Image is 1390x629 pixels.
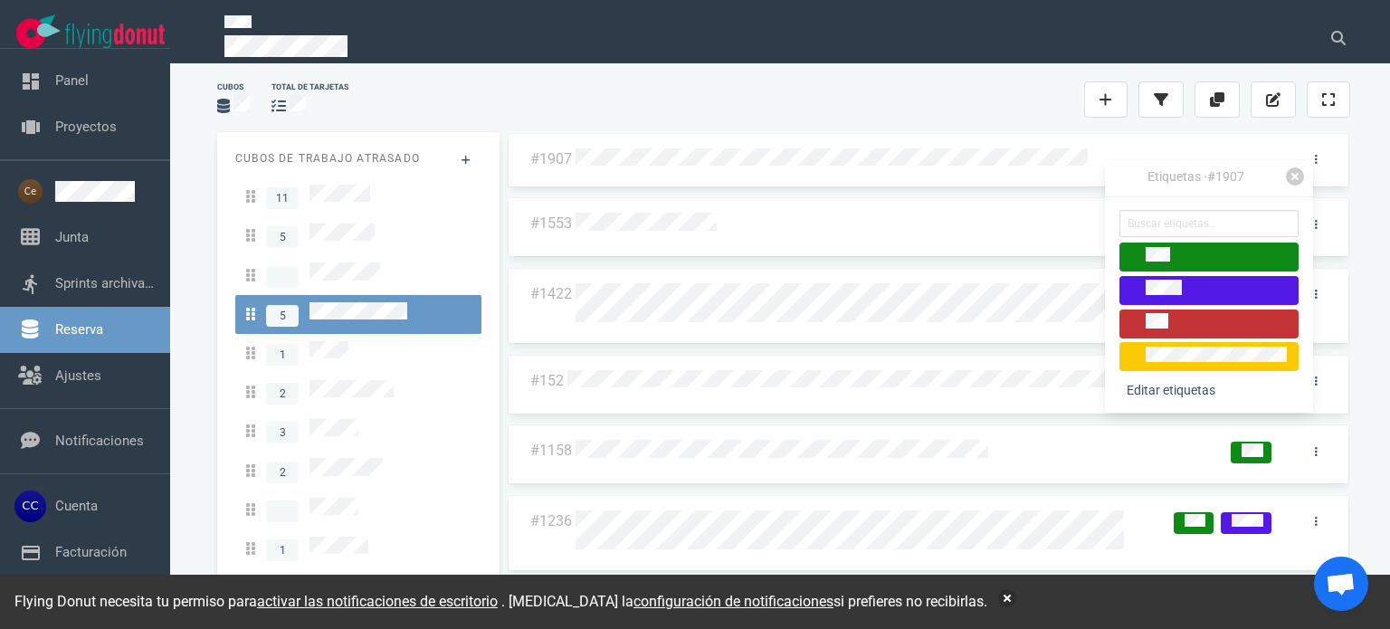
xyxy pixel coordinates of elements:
[235,451,481,490] a: 2
[235,152,420,165] font: Cubos de trabajo atrasado
[55,544,127,560] a: Facturación
[280,387,286,400] font: 2
[235,216,481,255] a: 5
[501,593,633,610] font: . [MEDICAL_DATA] la
[1207,169,1244,184] font: #1907
[280,426,286,439] font: 3
[217,82,243,91] font: Cubos
[280,348,286,361] font: 1
[14,593,257,610] font: Flying Donut necesita tu permiso para
[1127,383,1215,397] font: Editar etiquetas
[55,72,89,89] a: Panel
[530,214,572,232] a: #1553
[235,295,481,334] a: 5
[235,412,481,451] a: 3
[530,442,572,459] a: #1158
[833,593,987,610] font: si prefieres no recibirlas.
[235,568,481,607] a: 3
[55,119,117,135] a: Proyectos
[55,229,89,245] a: Junta
[280,466,286,479] font: 2
[276,192,289,205] font: 11
[633,593,833,610] a: configuración de notificaciones
[235,529,481,568] a: 1
[1119,210,1299,237] input: Buscar etiquetas...
[530,372,564,389] a: #152
[1314,557,1368,611] div: Chat abierto
[257,593,498,610] font: activar las notificaciones de escritorio
[235,373,481,412] a: 2
[271,82,348,91] font: total de tarjetas
[280,310,286,322] font: 5
[1147,169,1207,184] font: Etiquetas ·
[530,285,572,302] a: #1422
[55,321,103,338] a: Reserva
[55,367,101,384] a: Ajustes
[280,231,286,243] font: 5
[530,150,572,167] a: #1907
[235,334,481,373] a: 1
[65,24,165,48] img: Logotipo de texto de Flying Donut
[280,544,286,557] font: 1
[530,512,572,529] a: #1236
[235,177,481,216] a: 11
[55,275,167,291] a: Sprints archivados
